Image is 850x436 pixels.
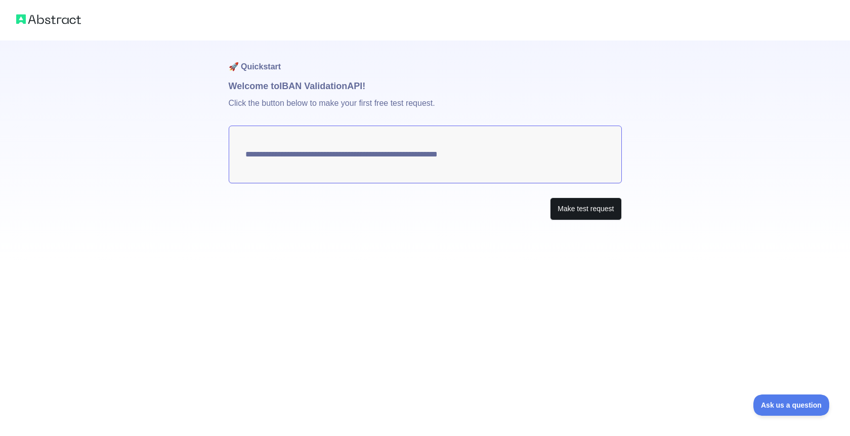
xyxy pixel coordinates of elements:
h1: Welcome to IBAN Validation API! [229,79,622,93]
img: Abstract logo [16,12,81,26]
h1: 🚀 Quickstart [229,41,622,79]
button: Make test request [550,197,621,220]
iframe: Toggle Customer Support [753,394,830,416]
p: Click the button below to make your first free test request. [229,93,622,126]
